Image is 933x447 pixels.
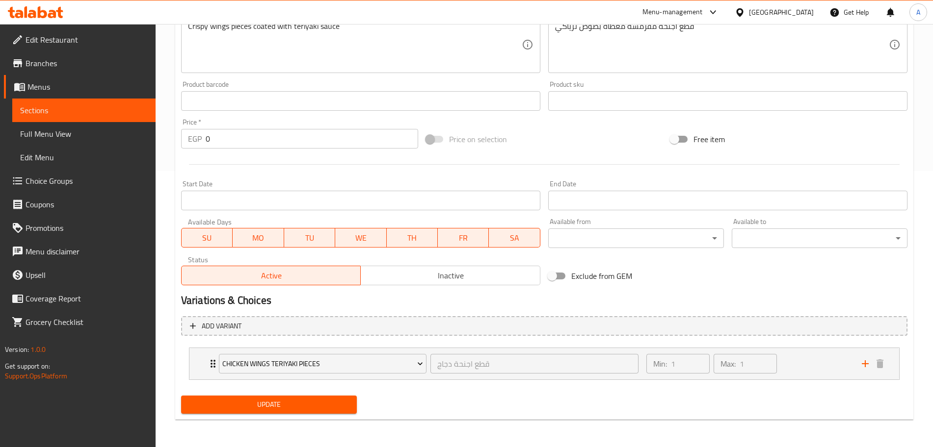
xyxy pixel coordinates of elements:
textarea: Crispy wings pieces coated with teriyaki sauce [188,22,522,68]
span: Add variant [202,320,241,332]
a: Sections [12,99,156,122]
button: MO [233,228,284,248]
a: Grocery Checklist [4,310,156,334]
a: Support.OpsPlatform [5,370,67,382]
button: Chicken Wings Teriyaki Pieces [219,354,427,373]
button: SU [181,228,233,248]
p: Max: [720,358,736,370]
span: A [916,7,920,18]
button: FR [438,228,489,248]
span: WE [339,231,382,245]
button: TH [387,228,438,248]
input: Please enter product barcode [181,91,540,111]
button: delete [873,356,887,371]
span: Edit Menu [20,151,148,163]
div: Menu-management [642,6,703,18]
span: Sections [20,104,148,116]
button: Inactive [360,266,540,285]
div: ​ [548,228,724,248]
span: Choice Groups [26,175,148,187]
button: Active [181,266,361,285]
button: SA [489,228,540,248]
div: [GEOGRAPHIC_DATA] [749,7,814,18]
span: Inactive [365,269,536,283]
span: Active [186,269,357,283]
span: TU [288,231,331,245]
a: Coupons [4,193,156,216]
span: TH [391,231,434,245]
span: Update [189,398,349,411]
span: Price on selection [449,133,507,145]
span: Menus [27,81,148,93]
a: Choice Groups [4,169,156,193]
input: Please enter price [206,129,418,149]
span: Full Menu View [20,128,148,140]
a: Edit Restaurant [4,28,156,51]
a: Menus [4,75,156,99]
span: Menu disclaimer [26,246,148,257]
span: Free item [693,133,725,145]
button: Add variant [181,316,907,336]
span: Get support on: [5,360,50,372]
button: WE [335,228,386,248]
button: add [858,356,873,371]
textarea: قطع أجنحة مقرمشه مغطاة بصوص ترياكي [555,22,889,68]
span: Branches [26,57,148,69]
div: ​ [732,228,907,248]
span: MO [237,231,280,245]
button: Update [181,396,357,414]
h2: Variations & Choices [181,293,907,308]
a: Menu disclaimer [4,240,156,263]
button: TU [284,228,335,248]
span: Promotions [26,222,148,234]
a: Coverage Report [4,287,156,310]
a: Edit Menu [12,146,156,169]
input: Please enter product sku [548,91,907,111]
span: SA [493,231,536,245]
span: Upsell [26,269,148,281]
span: Coverage Report [26,293,148,304]
span: Grocery Checklist [26,316,148,328]
a: Full Menu View [12,122,156,146]
span: Chicken Wings Teriyaki Pieces [222,358,423,370]
a: Upsell [4,263,156,287]
p: Min: [653,358,667,370]
a: Branches [4,51,156,75]
li: Expand [181,344,907,384]
span: Version: [5,343,29,356]
span: SU [186,231,229,245]
span: FR [442,231,485,245]
p: EGP [188,133,202,145]
a: Promotions [4,216,156,240]
div: Expand [189,348,899,379]
span: Exclude from GEM [571,270,632,282]
span: Coupons [26,199,148,210]
span: 1.0.0 [30,343,46,356]
span: Edit Restaurant [26,34,148,46]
